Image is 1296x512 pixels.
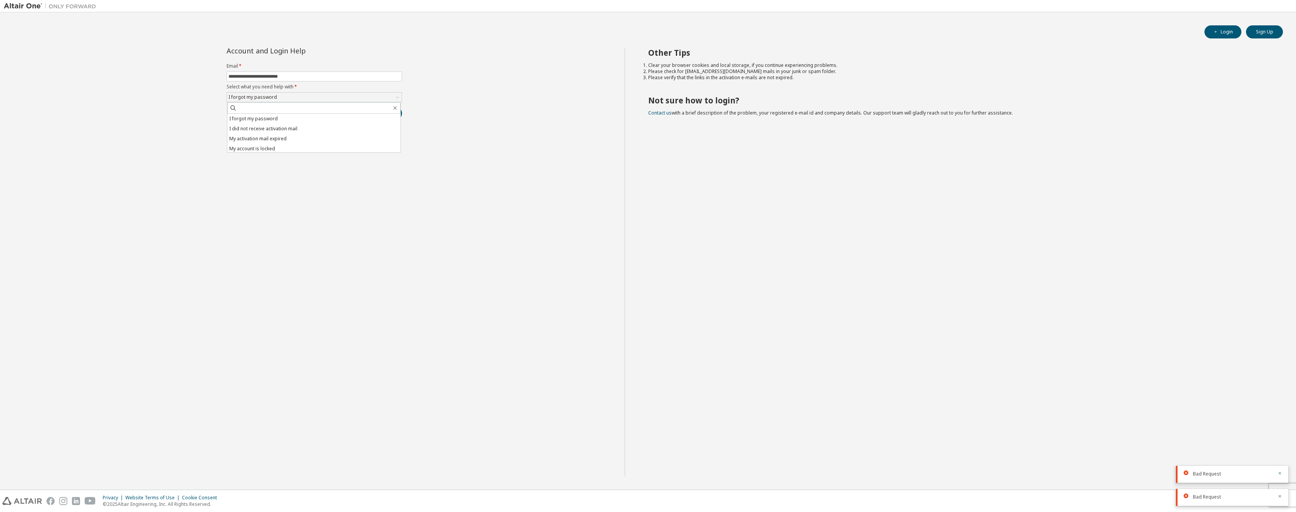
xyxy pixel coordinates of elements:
div: Website Terms of Use [125,495,182,501]
p: © 2025 Altair Engineering, Inc. All Rights Reserved. [103,501,222,507]
img: youtube.svg [85,497,96,505]
img: linkedin.svg [72,497,80,505]
span: Bad Request [1193,471,1221,477]
button: Login [1204,25,1241,38]
a: Contact us [648,110,672,116]
li: Please check for [EMAIL_ADDRESS][DOMAIN_NAME] mails in your junk or spam folder. [648,68,1269,75]
li: Clear your browser cookies and local storage, if you continue experiencing problems. [648,62,1269,68]
label: Email [227,63,402,69]
img: altair_logo.svg [2,497,42,505]
div: I forgot my password [227,93,278,101]
div: Account and Login Help [227,48,367,54]
label: Select what you need help with [227,84,402,90]
img: instagram.svg [59,497,67,505]
h2: Not sure how to login? [648,95,1269,105]
img: facebook.svg [47,497,55,505]
span: Bad Request [1193,494,1221,500]
li: I forgot my password [227,114,400,124]
h2: Other Tips [648,48,1269,58]
div: I forgot my password [227,93,402,102]
li: Please verify that the links in the activation e-mails are not expired. [648,75,1269,81]
span: with a brief description of the problem, your registered e-mail id and company details. Our suppo... [648,110,1013,116]
div: Cookie Consent [182,495,222,501]
div: Privacy [103,495,125,501]
button: Sign Up [1246,25,1283,38]
img: Altair One [4,2,100,10]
